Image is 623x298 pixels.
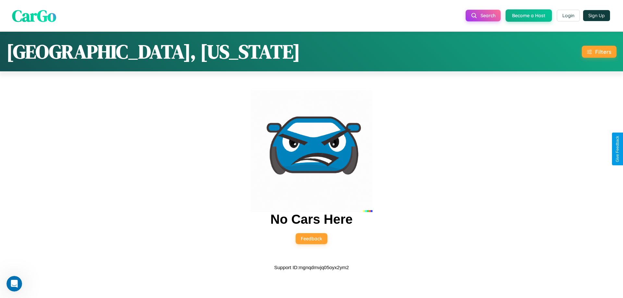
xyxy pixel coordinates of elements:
h1: [GEOGRAPHIC_DATA], [US_STATE] [6,38,300,65]
button: Become a Host [506,9,552,22]
p: Support ID: mgnqdmvjq05oyx2ym2 [274,263,349,272]
h2: No Cars Here [270,212,352,227]
span: Search [481,13,495,18]
button: Filters [582,46,617,58]
div: Filters [595,48,611,55]
div: Give Feedback [615,136,620,162]
button: Search [466,10,501,21]
button: Sign Up [583,10,610,21]
button: Login [557,10,580,21]
img: car [250,90,373,212]
iframe: Intercom live chat [6,276,22,292]
button: Feedback [296,233,327,244]
span: CarGo [12,4,56,27]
